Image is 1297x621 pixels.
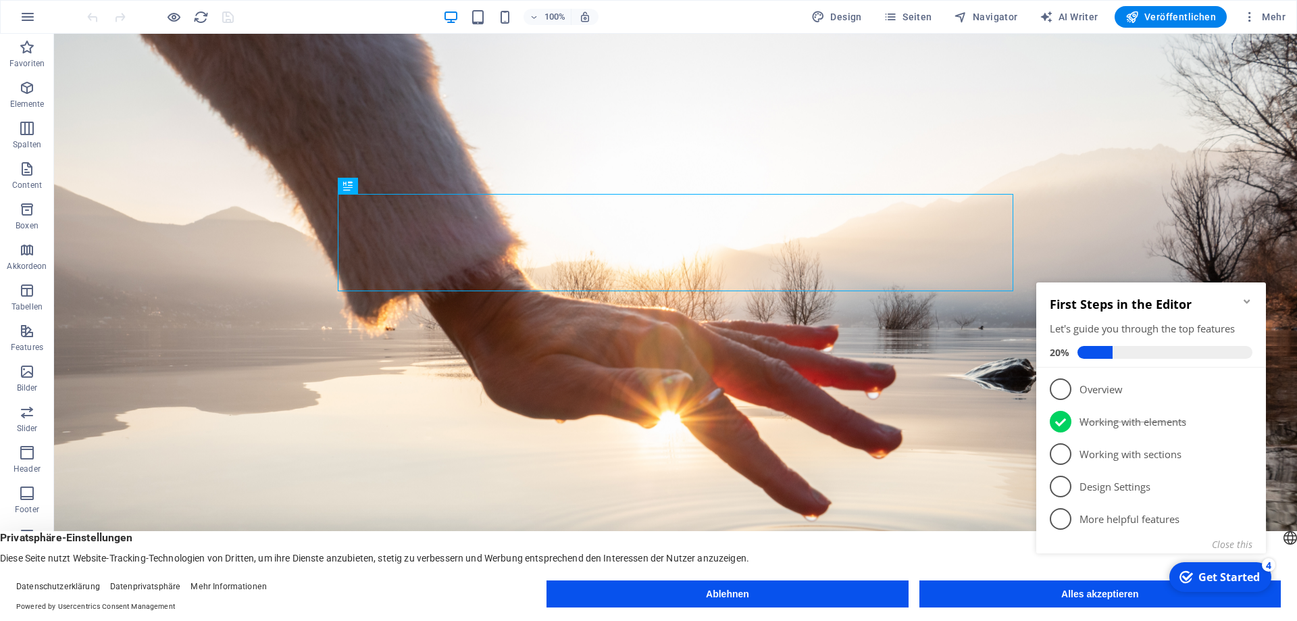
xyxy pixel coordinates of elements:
span: Navigator [954,10,1018,24]
p: Favoriten [9,58,45,69]
p: Akkordeon [7,261,47,272]
li: Design Settings [5,200,235,232]
button: Veröffentlichen [1115,6,1227,28]
button: AI Writer [1034,6,1104,28]
button: Close this [181,268,222,280]
p: Slider [17,423,38,434]
span: 20% [19,76,47,89]
p: Working with elements [49,145,211,159]
button: Design [806,6,867,28]
p: Features [11,342,43,353]
button: Mehr [1238,6,1291,28]
div: Get Started 4 items remaining, 20% complete [138,292,240,322]
i: Bei Größenänderung Zoomstufe automatisch an das gewählte Gerät anpassen. [579,11,591,23]
div: Minimize checklist [211,26,222,36]
button: Klicke hier, um den Vorschau-Modus zu verlassen [166,9,182,25]
span: Design [811,10,862,24]
p: Boxen [16,220,39,231]
p: Working with sections [49,177,211,191]
p: Content [12,180,42,191]
button: 100% [524,9,571,25]
p: Footer [15,504,39,515]
li: Overview [5,103,235,135]
button: reload [193,9,209,25]
button: Seiten [878,6,938,28]
li: Working with sections [5,168,235,200]
h2: First Steps in the Editor [19,26,222,42]
button: Navigator [948,6,1023,28]
p: Header [14,464,41,474]
p: Bilder [17,382,38,393]
p: Elemente [10,99,45,109]
span: Veröffentlichen [1125,10,1216,24]
span: Mehr [1243,10,1286,24]
div: Get Started [168,299,229,314]
li: More helpful features [5,232,235,265]
span: Seiten [884,10,932,24]
p: Design Settings [49,209,211,224]
p: Overview [49,112,211,126]
div: 4 [231,288,245,301]
span: AI Writer [1040,10,1098,24]
p: More helpful features [49,242,211,256]
h6: 100% [544,9,565,25]
div: Design (Strg+Alt+Y) [806,6,867,28]
i: Seite neu laden [193,9,209,25]
p: Spalten [13,139,41,150]
p: Tabellen [11,301,43,312]
li: Working with elements [5,135,235,168]
div: Let's guide you through the top features [19,51,222,66]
